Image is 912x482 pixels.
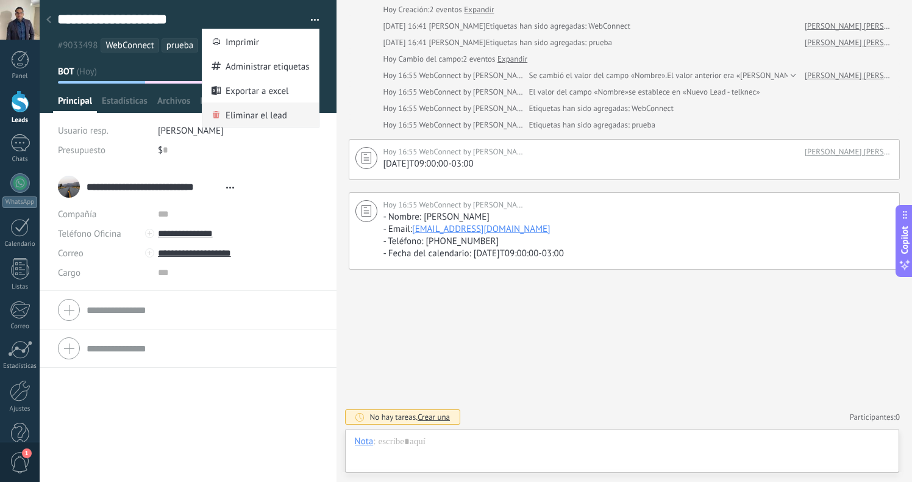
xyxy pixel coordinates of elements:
div: Cambio del campo: [383,53,528,65]
div: WhatsApp [2,196,37,208]
div: Usuario resp. [58,121,149,140]
div: Hoy 16:55 [383,86,419,98]
button: Teléfono Oficina [58,224,121,243]
div: Estadísticas [2,362,38,370]
div: Hoy 16:55 [383,103,419,115]
div: Hoy 16:55 [383,199,419,211]
div: Cargo [58,263,149,282]
a: Expandir [464,4,494,16]
span: Etiquetas han sido agregadas: prueba [486,37,612,49]
span: Fernando Reyes [429,21,485,31]
span: WebConnect by KWID [419,103,530,113]
div: Panel [2,73,38,81]
span: Principal [58,95,92,113]
span: Etiquetas han sido agregadas: prueba [529,119,655,131]
span: Usuario resp. [58,125,109,137]
a: Exportar a excel [202,78,319,103]
span: Estadísticas [102,95,148,113]
span: Copilot [899,226,911,254]
span: Administrar etiquetas [226,54,310,78]
span: : [373,436,375,448]
a: [PERSON_NAME] [PERSON_NAME] [805,146,893,158]
div: Correo [2,323,38,331]
span: #9033498 [58,40,98,51]
div: Leads [2,117,38,124]
div: Compañía [58,204,149,224]
a: [EMAIL_ADDRESS][DOMAIN_NAME] [412,223,550,235]
a: Expandir [497,53,527,65]
a: Participantes:0 [850,412,900,422]
div: $ [158,140,318,160]
span: Etiquetas han sido agregadas: WebConnect [529,103,674,115]
div: [DATE] 16:41 [383,20,429,32]
span: - Teléfono: [PHONE_NUMBER] [383,236,499,247]
div: Chats [2,156,38,164]
span: - Fecha del calendario: [DATE]T09:00:00-03:00 [383,248,564,259]
span: - Email: [383,223,550,235]
span: 2 eventos [463,53,495,65]
div: No hay tareas. [370,412,451,422]
span: Cargo [58,268,80,278]
a: [PERSON_NAME] [PERSON_NAME] [805,37,893,49]
span: Exportar a excel [226,78,289,103]
span: Eliminar el lead [226,103,287,127]
span: [DATE]T09:00:00-03:00 [383,158,474,170]
span: WebConnect by KWID [419,146,530,157]
div: Hoy 16:55 [383,146,419,158]
span: Productos [200,95,239,113]
div: Hoy 16:55 [383,119,419,131]
span: 0 [896,412,900,422]
a: [PERSON_NAME] [PERSON_NAME] [805,20,893,32]
span: se establece en «Nuevo Lead - telknec» [629,86,760,98]
span: Presupuesto [58,145,105,156]
div: Creación: [383,4,494,16]
span: Teléfono Oficina [58,228,121,240]
span: WebConnect by KWID [419,120,530,130]
span: prueba [166,40,193,51]
span: [PERSON_NAME] [158,125,224,137]
span: WebConnect by KWID [419,70,530,81]
button: Correo [58,243,84,263]
span: Fernando Reyes [429,37,485,48]
span: Crear una [418,412,450,422]
div: Hoy [383,53,399,65]
span: WebConnect by KWID [419,200,530,210]
div: Ajustes [2,405,38,413]
div: Presupuesto [58,140,149,160]
span: Imprimir [226,29,259,54]
span: Archivos [157,95,190,113]
span: Se cambió el valor del campo «Nombre». [529,70,668,82]
a: [PERSON_NAME] [PERSON_NAME] [805,70,893,82]
div: Hoy 16:55 [383,70,419,82]
span: Etiquetas han sido agregadas: WebConnect [486,20,630,32]
span: WebConnect by KWID [419,87,530,97]
span: 1 [22,448,32,458]
span: - Nombre: [PERSON_NAME] [383,211,490,223]
span: 2 eventos [429,4,461,16]
div: Hoy [383,4,399,16]
span: El valor anterior era «[PERSON_NAME]» [667,70,800,82]
span: Correo [58,248,84,259]
div: Listas [2,283,38,291]
span: El valor del campo «Nombre» [529,86,629,98]
span: WebConnect [105,40,154,51]
div: [DATE] 16:41 [383,37,429,49]
div: Calendario [2,240,38,248]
